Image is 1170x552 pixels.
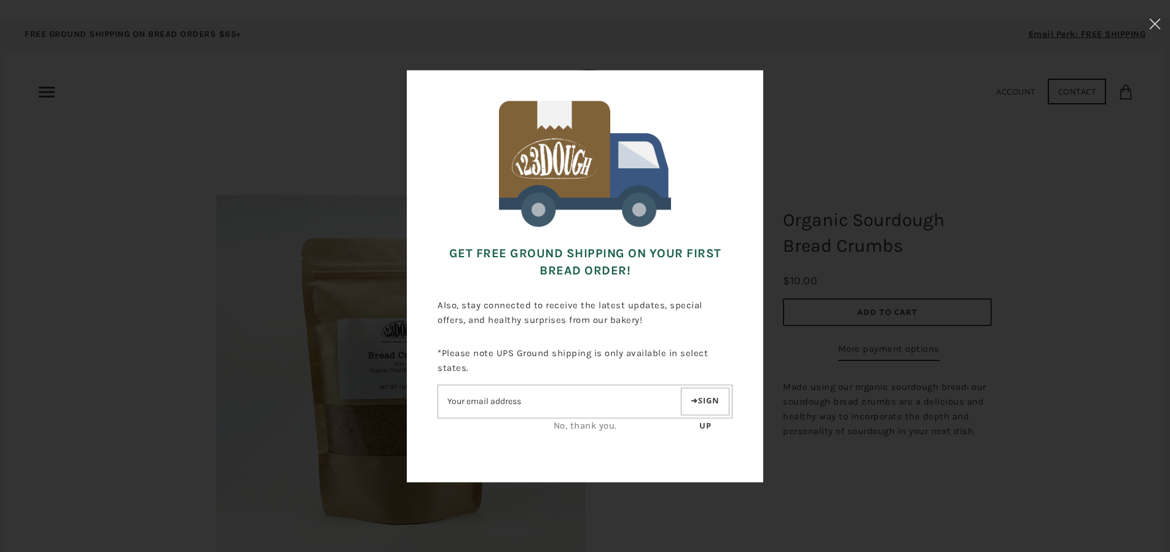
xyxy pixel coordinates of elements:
button: Sign up [681,387,729,415]
input: Email address [438,391,678,412]
h3: Get FREE Ground Shipping on Your First Bread Order! [438,236,732,289]
a: No, thank you. [554,420,617,431]
p: Also, stay connected to receive the latest updates, special offers, and healthy surprises from ou... [438,289,732,336]
div: *Please note UPS Ground shipping is only available in select states. [438,336,732,442]
img: 123Dough Bakery Free Shipping for First Time Customers [499,101,671,227]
